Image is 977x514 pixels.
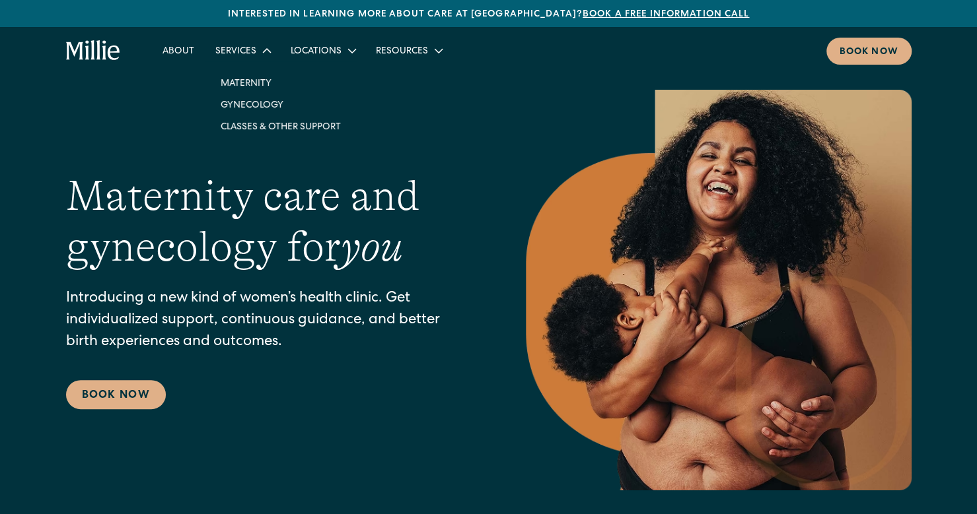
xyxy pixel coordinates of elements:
[376,45,428,59] div: Resources
[215,45,256,59] div: Services
[291,45,342,59] div: Locations
[66,380,166,409] a: Book Now
[210,94,351,115] a: Gynecology
[365,40,452,61] div: Resources
[66,171,473,273] h1: Maternity care and gynecology for
[583,10,749,19] a: Book a free information call
[826,38,912,65] a: Book now
[205,61,357,148] nav: Services
[210,72,351,94] a: Maternity
[210,115,351,137] a: Classes & Other Support
[280,40,365,61] div: Locations
[840,46,898,59] div: Book now
[66,40,121,61] a: home
[205,40,280,61] div: Services
[66,288,473,354] p: Introducing a new kind of women’s health clinic. Get individualized support, continuous guidance,...
[341,223,403,271] em: you
[152,40,205,61] a: About
[526,90,912,490] img: Smiling mother with her baby in arms, celebrating body positivity and the nurturing bond of postp...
